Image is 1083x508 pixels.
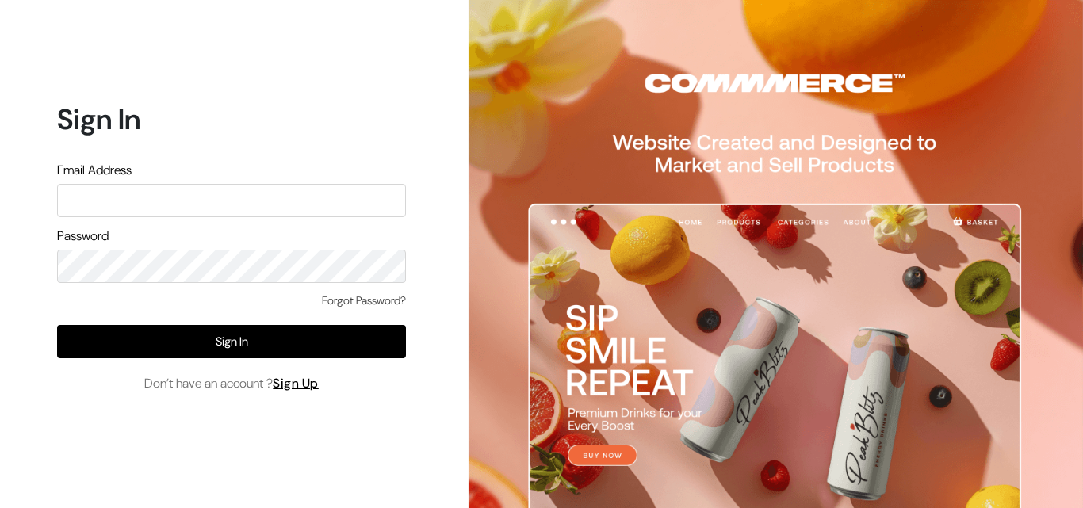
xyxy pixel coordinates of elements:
button: Sign In [57,325,406,358]
label: Email Address [57,161,132,180]
a: Forgot Password? [322,292,406,309]
h1: Sign In [57,102,406,136]
a: Sign Up [273,375,319,392]
label: Password [57,227,109,246]
span: Don’t have an account ? [144,374,319,393]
